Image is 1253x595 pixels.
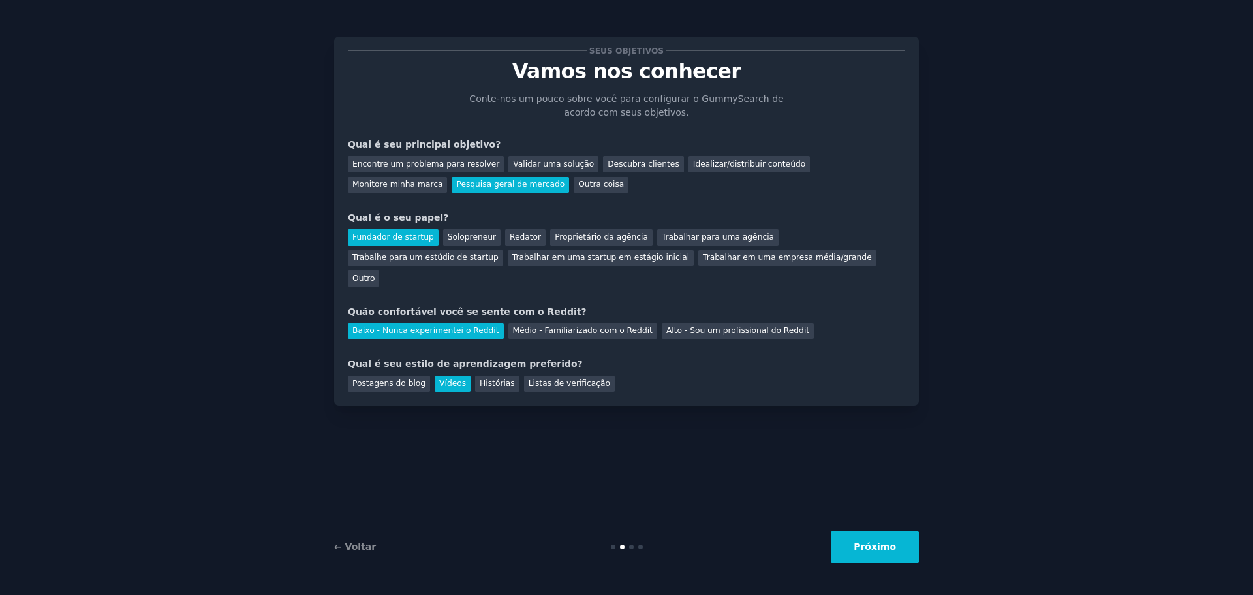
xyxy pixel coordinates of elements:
font: Postagens do blog [352,379,425,388]
font: Solopreneur [448,233,496,242]
a: ← Voltar [334,541,376,552]
font: Vídeos [439,379,466,388]
font: Quão confortável você se sente com o Reddit? [348,306,587,317]
font: Seus objetivos [589,46,664,56]
font: Fundador de startup [352,233,434,242]
font: Vamos nos conhecer [512,59,741,83]
font: Qual é o seu papel? [348,212,448,223]
button: Próximo [831,531,919,563]
font: Alto - Sou um profissional do Reddit [666,326,809,335]
font: Conte-nos um pouco sobre você para configurar o GummySearch de acordo com seus objetivos. [469,93,783,118]
font: Trabalhar em uma startup em estágio inicial [512,253,689,262]
font: Qual é seu principal objetivo? [348,139,501,150]
font: Outra coisa [578,180,624,189]
font: Validar uma solução [513,159,594,169]
font: Redator [510,233,541,242]
font: Trabalhe para um estúdio de startup [352,253,499,262]
font: Próximo [854,541,896,552]
font: Trabalhar em uma empresa média/grande [703,253,872,262]
font: Histórias [480,379,515,388]
font: Listas de verificação [529,379,610,388]
font: Pesquisa geral de mercado [456,180,565,189]
font: Outro [352,274,375,283]
font: Trabalhar para uma agência [662,233,774,242]
font: Médio - Familiarizado com o Reddit [513,326,653,335]
font: Baixo - Nunca experimentei o Reddit [352,326,499,335]
font: Encontre um problema para resolver [352,159,499,169]
font: Qual é seu estilo de aprendizagem preferido? [348,359,583,369]
font: Idealizar/distribuir conteúdo [693,159,805,169]
font: Monitore minha marca [352,180,442,189]
font: Descubra clientes [608,159,679,169]
font: Proprietário da agência [555,233,648,242]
